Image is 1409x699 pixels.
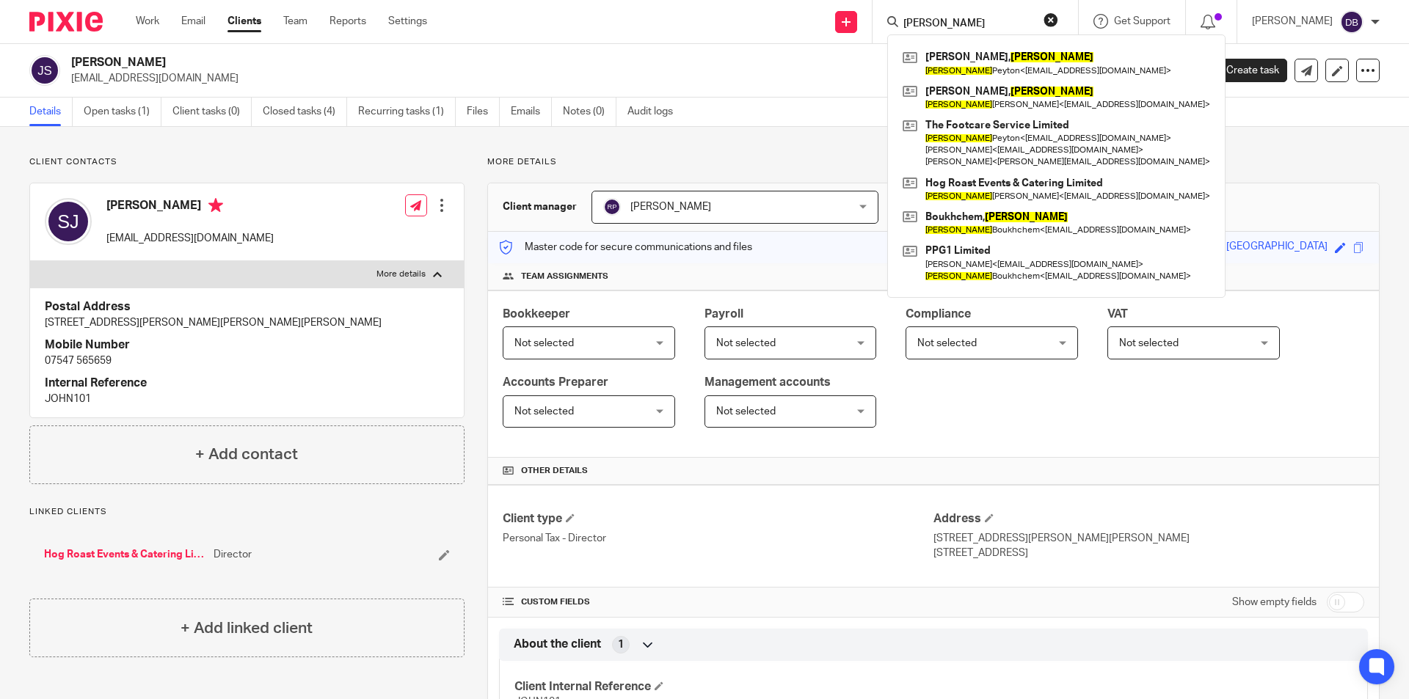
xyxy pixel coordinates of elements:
[521,271,608,282] span: Team assignments
[906,308,971,320] span: Compliance
[514,338,574,348] span: Not selected
[195,443,298,466] h4: + Add contact
[330,14,366,29] a: Reports
[704,376,831,388] span: Management accounts
[716,406,776,417] span: Not selected
[1114,16,1170,26] span: Get Support
[84,98,161,126] a: Open tasks (1)
[1119,338,1179,348] span: Not selected
[45,354,449,368] p: 07547 565659
[29,12,103,32] img: Pixie
[71,55,958,70] h2: [PERSON_NAME]
[902,18,1034,31] input: Search
[514,679,933,695] h4: Client Internal Reference
[283,14,307,29] a: Team
[503,376,608,388] span: Accounts Preparer
[358,98,456,126] a: Recurring tasks (1)
[1044,12,1058,27] button: Clear
[514,637,601,652] span: About the client
[1202,59,1287,82] a: Create task
[917,338,977,348] span: Not selected
[704,308,743,320] span: Payroll
[45,315,449,330] p: [STREET_ADDRESS][PERSON_NAME][PERSON_NAME][PERSON_NAME]
[172,98,252,126] a: Client tasks (0)
[503,308,570,320] span: Bookkeeper
[214,547,252,562] span: Director
[521,465,588,477] span: Other details
[181,617,313,640] h4: + Add linked client
[263,98,347,126] a: Closed tasks (4)
[376,268,426,280] p: More details
[388,14,427,29] a: Settings
[106,231,274,246] p: [EMAIL_ADDRESS][DOMAIN_NAME]
[618,637,624,652] span: 1
[627,98,684,126] a: Audit logs
[933,531,1364,546] p: [STREET_ADDRESS][PERSON_NAME][PERSON_NAME]
[511,98,552,126] a: Emails
[1232,595,1317,610] label: Show empty fields
[45,198,92,245] img: svg%3E
[563,98,616,126] a: Notes (0)
[45,392,449,406] p: JOHN101
[487,156,1380,168] p: More details
[29,506,465,518] p: Linked clients
[503,531,933,546] p: Personal Tax - Director
[44,547,206,562] a: Hog Roast Events & Catering Limited
[136,14,159,29] a: Work
[514,406,574,417] span: Not selected
[503,200,577,214] h3: Client manager
[45,337,449,353] h4: Mobile Number
[29,55,60,86] img: svg%3E
[71,71,1180,86] p: [EMAIL_ADDRESS][DOMAIN_NAME]
[45,376,449,391] h4: Internal Reference
[1252,14,1333,29] p: [PERSON_NAME]
[106,198,274,216] h4: [PERSON_NAME]
[208,198,223,213] i: Primary
[630,202,711,212] span: [PERSON_NAME]
[1171,239,1328,256] div: Spitting Pig [GEOGRAPHIC_DATA]
[1340,10,1364,34] img: svg%3E
[499,240,752,255] p: Master code for secure communications and files
[227,14,261,29] a: Clients
[603,198,621,216] img: svg%3E
[29,98,73,126] a: Details
[716,338,776,348] span: Not selected
[29,156,465,168] p: Client contacts
[1107,308,1128,320] span: VAT
[933,546,1364,560] p: [STREET_ADDRESS]
[181,14,205,29] a: Email
[45,299,449,315] h4: Postal Address
[467,98,500,126] a: Files
[503,511,933,527] h4: Client type
[503,596,933,608] h4: CUSTOM FIELDS
[933,511,1364,527] h4: Address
